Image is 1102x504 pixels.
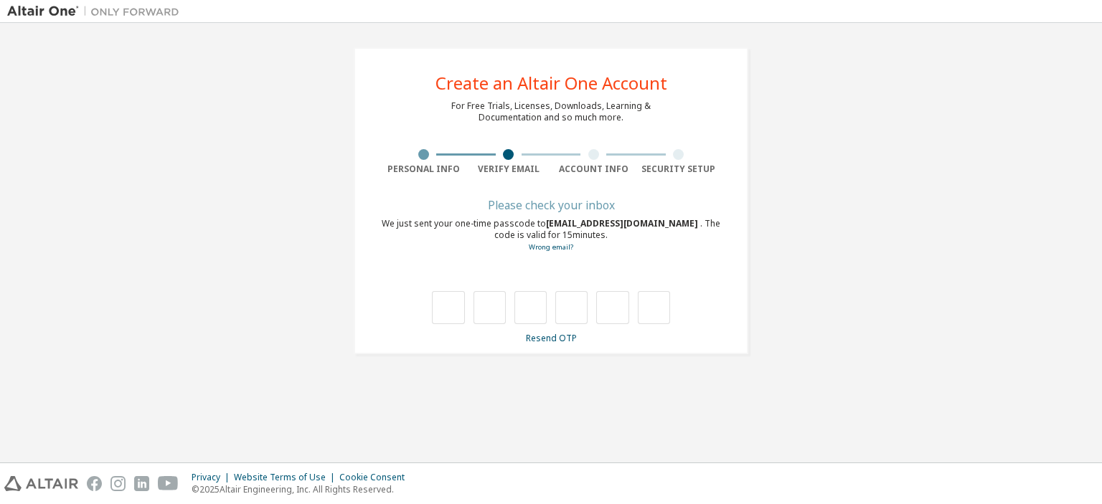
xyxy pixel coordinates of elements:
div: Account Info [551,163,636,175]
a: Go back to the registration form [529,242,573,252]
span: [EMAIL_ADDRESS][DOMAIN_NAME] [546,217,700,229]
img: Altair One [7,4,187,19]
a: Resend OTP [526,332,577,344]
div: Privacy [192,472,234,483]
div: Please check your inbox [381,201,721,209]
div: Verify Email [466,163,552,175]
div: We just sent your one-time passcode to . The code is valid for 15 minutes. [381,218,721,253]
img: youtube.svg [158,476,179,491]
img: instagram.svg [110,476,126,491]
div: For Free Trials, Licenses, Downloads, Learning & Documentation and so much more. [451,100,651,123]
div: Create an Altair One Account [435,75,667,92]
img: facebook.svg [87,476,102,491]
div: Cookie Consent [339,472,413,483]
p: © 2025 Altair Engineering, Inc. All Rights Reserved. [192,483,413,495]
div: Personal Info [381,163,466,175]
img: altair_logo.svg [4,476,78,491]
div: Website Terms of Use [234,472,339,483]
div: Security Setup [636,163,722,175]
img: linkedin.svg [134,476,149,491]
